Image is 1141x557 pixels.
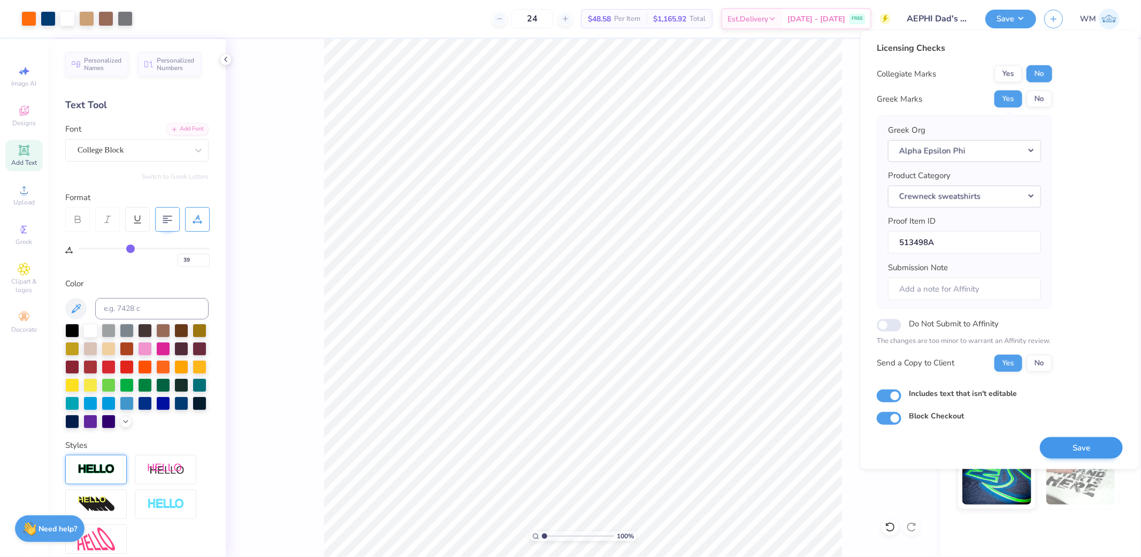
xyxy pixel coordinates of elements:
[690,13,706,25] span: Total
[142,172,209,181] button: Switch to Greek Letters
[588,13,611,25] span: $48.58
[78,496,115,513] img: 3d Illusion
[11,158,37,167] span: Add Text
[1040,437,1123,459] button: Save
[909,317,999,331] label: Do Not Submit to Affinity
[12,119,36,127] span: Designs
[877,357,954,369] div: Send a Copy to Client
[147,498,185,510] img: Negative Space
[617,531,634,541] span: 100 %
[5,277,43,294] span: Clipart & logos
[653,13,686,25] span: $1,165.92
[1027,65,1052,82] button: No
[888,124,925,136] label: Greek Org
[39,524,78,534] strong: Need help?
[65,192,210,204] div: Format
[166,123,209,135] div: Add Font
[877,93,922,105] div: Greek Marks
[614,13,640,25] span: Per Item
[994,65,1022,82] button: Yes
[877,42,1052,55] div: Licensing Checks
[78,463,115,476] img: Stroke
[888,140,1041,162] button: Alpha Epsilon Phi
[11,325,37,334] span: Decorate
[12,79,37,88] span: Image AI
[852,15,863,22] span: FREE
[888,277,1041,300] input: Add a note for Affinity
[877,336,1052,347] p: The changes are too minor to warrant an Affinity review.
[888,185,1041,207] button: Crewneck sweatshirts
[157,57,195,72] span: Personalized Numbers
[1027,90,1052,108] button: No
[16,238,33,246] span: Greek
[877,68,936,80] div: Collegiate Marks
[65,439,209,452] div: Styles
[65,98,209,112] div: Text Tool
[909,387,1017,399] label: Includes text that isn't editable
[888,170,951,182] label: Product Category
[888,262,948,274] label: Submission Note
[909,410,964,422] label: Block Checkout
[511,9,553,28] input: – –
[994,354,1022,371] button: Yes
[78,528,115,551] img: Free Distort
[147,463,185,476] img: Shadow
[787,13,845,25] span: [DATE] - [DATE]
[899,8,977,29] input: Untitled Design
[888,215,936,227] label: Proof Item ID
[1099,9,1120,29] img: Wilfredo Manabat
[1027,354,1052,371] button: No
[728,13,768,25] span: Est. Delivery
[1080,13,1096,25] span: WM
[65,123,81,135] label: Font
[985,10,1036,28] button: Save
[1080,9,1120,29] a: WM
[84,57,122,72] span: Personalized Names
[65,278,209,290] div: Color
[962,451,1031,505] img: Glow in the Dark Ink
[1046,451,1115,505] img: Water based Ink
[13,198,35,207] span: Upload
[95,298,209,319] input: e.g. 7428 c
[994,90,1022,108] button: Yes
